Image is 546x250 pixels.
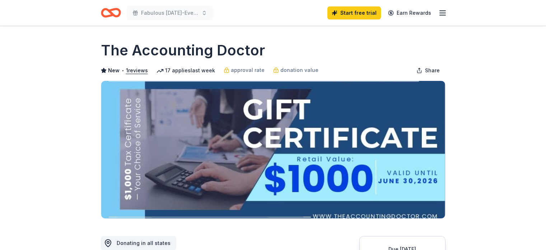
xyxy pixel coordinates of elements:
[157,66,215,75] div: 17 applies last week
[224,66,265,74] a: approval rate
[384,6,435,19] a: Earn Rewards
[141,9,199,17] span: Fabulous [DATE]-Every Week
[101,40,265,60] h1: The Accounting Doctor
[101,81,445,218] img: Image for The Accounting Doctor
[108,66,120,75] span: New
[280,66,318,74] span: donation value
[101,4,121,21] a: Home
[273,66,318,74] a: donation value
[126,66,148,75] button: 1reviews
[231,66,265,74] span: approval rate
[121,68,124,73] span: •
[327,6,381,19] a: Start free trial
[411,63,445,78] button: Share
[127,6,213,20] button: Fabulous [DATE]-Every Week
[117,240,171,246] span: Donating in all states
[425,66,440,75] span: Share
